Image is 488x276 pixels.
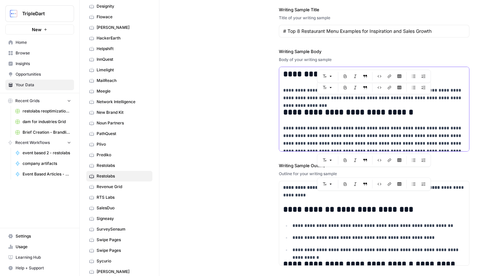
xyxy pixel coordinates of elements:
a: Event Based Articles - Restolabs [12,169,74,179]
span: Signeasy [97,216,149,222]
a: HackerEarth [86,33,152,43]
a: InnQuest [86,54,152,65]
a: SalesDuo [86,203,152,213]
span: restolabs reoptimizations aug [23,108,71,114]
span: Usage [16,244,71,250]
span: event based 2 - restolabs [23,150,71,156]
a: [PERSON_NAME] [86,22,152,33]
span: Event Based Articles - Restolabs [23,171,71,177]
span: Sycurio [97,258,149,264]
a: Browse [5,48,74,58]
span: [PERSON_NAME] [97,269,149,275]
span: Recent Workflows [15,140,50,146]
a: New Brand Kit [86,107,152,118]
label: Writing Sample Body [279,48,470,55]
span: Network Intelligence [97,99,149,105]
span: Revenue Grid [97,184,149,190]
button: Workspace: TripleDart [5,5,74,22]
a: Limelight [86,65,152,75]
span: TripleDart [22,10,62,17]
span: Home [16,39,71,45]
a: Network Intelligence [86,97,152,107]
span: Recent Grids [15,98,40,104]
span: PathQuest [97,131,149,137]
span: Your Data [16,82,71,88]
a: Usage [5,241,74,252]
a: Designity [86,1,152,12]
a: Restolabs [86,160,152,171]
span: Restolabs [97,173,149,179]
span: Learning Hub [16,254,71,260]
span: MailReach [97,78,149,84]
a: Swipe Pages [86,235,152,245]
img: TripleDart Logo [8,8,20,20]
a: Settings [5,231,74,241]
a: Prediko [86,150,152,160]
button: New [5,25,74,34]
div: Title of your writing sample [279,15,470,21]
a: PathQuest [86,128,152,139]
label: Writing Sample Title [279,6,470,13]
a: Insights [5,58,74,69]
a: restolabs reoptimizations aug [12,106,74,116]
span: Opportunities [16,71,71,77]
input: Game Day Gear Guide [283,28,465,34]
label: Writing Sample Outline [279,162,470,169]
a: MailReach [86,75,152,86]
a: Signeasy [86,213,152,224]
span: RTS Labs [97,194,149,200]
span: Limelight [97,67,149,73]
span: SalesDuo [97,205,149,211]
a: Flowace [86,12,152,22]
span: Meegle [97,88,149,94]
span: SurveySensum [97,226,149,232]
span: Insights [16,61,71,67]
span: Flowace [97,14,149,20]
span: Designity [97,3,149,9]
a: Meegle [86,86,152,97]
a: Opportunities [5,69,74,80]
span: New Brand Kit [97,109,149,115]
button: Help + Support [5,263,74,273]
div: Outline for your writing sample [279,171,470,177]
span: Prediko [97,152,149,158]
span: Swipe Pages [97,237,149,243]
a: Restolabs [86,171,152,181]
a: Helpshift [86,43,152,54]
a: Brief Creation - Brandlife Grid [12,127,74,138]
a: Noun Partners [86,118,152,128]
span: Help + Support [16,265,71,271]
span: Noun Partners [97,120,149,126]
span: Plivo [97,141,149,147]
span: [PERSON_NAME] [97,25,149,31]
a: Home [5,37,74,48]
span: Swipe Pages [97,247,149,253]
a: Your Data [5,80,74,90]
span: dam for industries Grid [23,119,71,125]
a: event based 2 - restolabs [12,148,74,158]
div: Body of your writing sample [279,57,470,63]
span: Brief Creation - Brandlife Grid [23,129,71,135]
a: Plivo [86,139,152,150]
span: InnQuest [97,56,149,62]
a: Revenue Grid [86,181,152,192]
a: SurveySensum [86,224,152,235]
a: Swipe Pages [86,245,152,256]
span: Browse [16,50,71,56]
a: company artifacts [12,158,74,169]
span: Settings [16,233,71,239]
a: RTS Labs [86,192,152,203]
span: New [32,26,41,33]
a: Sycurio [86,256,152,266]
button: Recent Grids [5,96,74,106]
a: dam for industries Grid [12,116,74,127]
span: company artifacts [23,161,71,167]
span: Restolabs [97,163,149,169]
a: Learning Hub [5,252,74,263]
button: Recent Workflows [5,138,74,148]
span: Helpshift [97,46,149,52]
span: HackerEarth [97,35,149,41]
